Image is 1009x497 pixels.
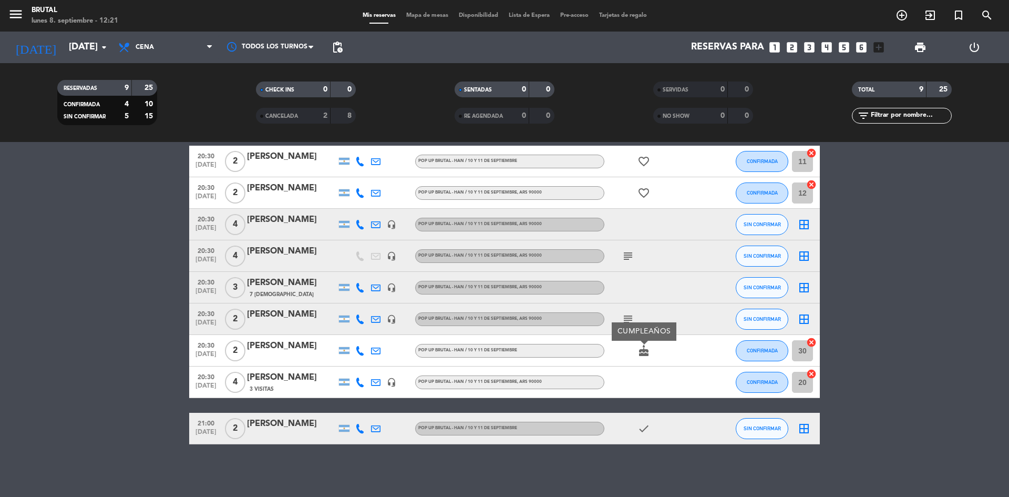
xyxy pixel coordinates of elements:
[193,351,219,363] span: [DATE]
[517,253,542,258] span: , ARS 90000
[193,212,219,225] span: 20:30
[193,244,219,256] span: 20:30
[136,44,154,51] span: Cena
[193,288,219,300] span: [DATE]
[517,380,542,384] span: , ARS 90000
[247,245,336,258] div: [PERSON_NAME]
[387,315,396,324] i: headset_mic
[145,113,155,120] strong: 15
[193,256,219,268] span: [DATE]
[747,379,778,385] span: CONFIRMADA
[418,348,517,352] span: Pop Up Brutal - Han / 10 y 11 de Septiembre
[663,114,689,119] span: NO SHOW
[387,283,396,292] i: headset_mic
[193,307,219,319] span: 20:30
[798,313,810,326] i: border_all
[225,151,245,172] span: 2
[968,41,981,54] i: power_settings_new
[323,86,327,93] strong: 0
[64,102,100,107] span: CONFIRMADA
[418,426,517,430] span: Pop Up Brutal - Han / 10 y 11 de Septiembre
[736,246,788,267] button: SIN CONFIRMAR
[837,40,851,54] i: looks_5
[870,110,951,121] input: Filtrar por nombre...
[225,340,245,361] span: 2
[637,187,650,199] i: favorite_border
[193,161,219,174] span: [DATE]
[720,112,725,119] strong: 0
[747,158,778,164] span: CONFIRMADA
[193,382,219,394] span: [DATE]
[145,84,155,92] strong: 25
[32,5,118,16] div: Brutal
[872,40,886,54] i: add_box
[418,380,542,384] span: Pop Up Brutal - Han / 10 y 11 de Septiembre
[401,13,454,18] span: Mapa de mesas
[663,87,688,93] span: SERVIDAS
[8,6,24,26] button: menu
[247,371,336,384] div: [PERSON_NAME]
[125,84,129,92] strong: 9
[798,218,810,231] i: border_all
[8,36,64,59] i: [DATE]
[464,114,503,119] span: RE AGENDADA
[820,40,833,54] i: looks_4
[919,86,923,93] strong: 9
[225,277,245,298] span: 3
[64,114,106,119] span: SIN CONFIRMAR
[798,250,810,262] i: border_all
[225,418,245,439] span: 2
[193,370,219,382] span: 20:30
[736,309,788,330] button: SIN CONFIRMAR
[768,40,781,54] i: looks_one
[247,276,336,290] div: [PERSON_NAME]
[98,41,110,54] i: arrow_drop_down
[736,182,788,204] button: CONFIRMADA
[546,86,552,93] strong: 0
[418,222,542,226] span: Pop Up Brutal - Han / 10 y 11 de Septiembre
[418,159,517,163] span: Pop Up Brutal - Han / 10 y 11 de Septiembre
[806,369,817,379] i: cancel
[747,348,778,353] span: CONFIRMADA
[503,13,555,18] span: Lista de Espera
[8,6,24,22] i: menu
[193,149,219,161] span: 20:30
[555,13,594,18] span: Pre-acceso
[736,151,788,172] button: CONFIRMADA
[357,13,401,18] span: Mis reservas
[193,339,219,351] span: 20:30
[622,313,634,326] i: subject
[939,86,950,93] strong: 25
[145,100,155,108] strong: 10
[125,100,129,108] strong: 4
[250,290,314,299] span: 7 [DEMOGRAPHIC_DATA]
[691,42,764,53] span: Reservas para
[745,86,751,93] strong: 0
[736,418,788,439] button: SIN CONFIRMAR
[622,250,634,262] i: subject
[612,322,676,341] div: CUMPLEAÑOS
[744,425,781,431] span: SIN CONFIRMAR
[225,182,245,204] span: 2
[745,112,751,119] strong: 0
[265,87,294,93] span: CHECK INS
[517,285,542,289] span: , ARS 90000
[418,317,542,321] span: Pop Up Brutal - Han / 10 y 11 de Septiembre
[802,40,816,54] i: looks_3
[193,193,219,205] span: [DATE]
[747,190,778,196] span: CONFIRMADA
[806,179,817,190] i: cancel
[744,221,781,227] span: SIN CONFIRMAR
[806,337,817,348] i: cancel
[736,214,788,235] button: SIN CONFIRMAR
[594,13,652,18] span: Tarjetas de regalo
[225,214,245,235] span: 4
[225,309,245,330] span: 2
[914,41,926,54] span: print
[517,222,542,226] span: , ARS 90000
[418,253,542,258] span: Pop Up Brutal - Han / 10 y 11 de Septiembre
[858,87,874,93] span: TOTAL
[225,372,245,393] span: 4
[522,112,526,119] strong: 0
[225,246,245,267] span: 4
